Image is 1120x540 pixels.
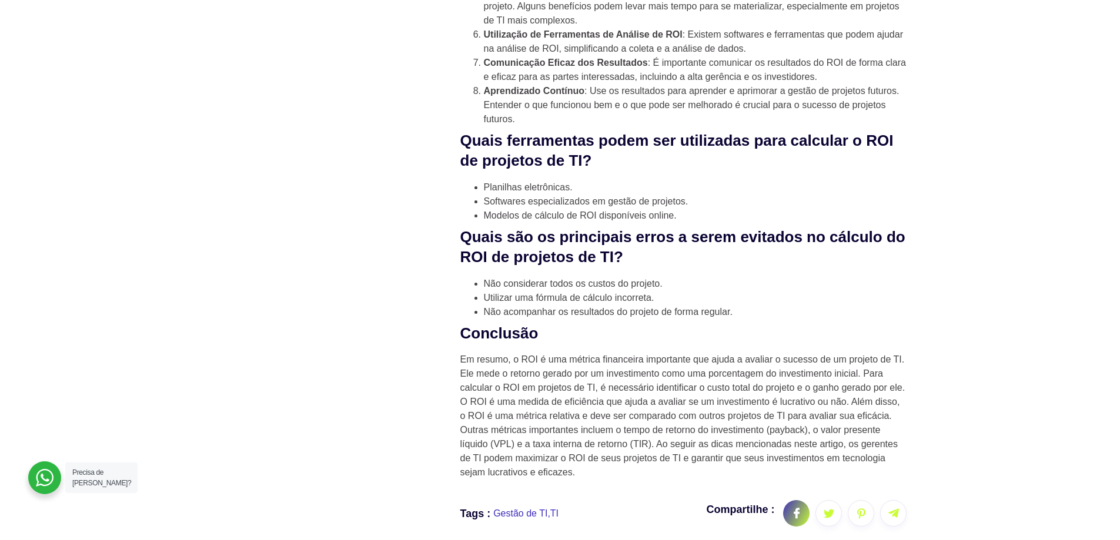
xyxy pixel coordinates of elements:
[484,194,907,209] li: Softwares especializados em gestão de projetos.
[484,84,907,126] li: : Use os resultados para aprender e aprimorar a gestão de projetos futuros. Entender o que funcio...
[484,277,907,291] li: Não considerar todos os custos do projeto.
[484,56,907,84] li: : É importante comunicar os resultados do ROI de forma clara e eficaz para as partes interessadas...
[880,500,907,526] a: social-share
[484,29,683,39] strong: Utilização de Ferramentas de Análise de ROI
[783,500,810,526] a: social-share
[815,500,842,526] a: social-share
[484,28,907,56] li: : Existem softwares e ferramentas que podem ajudar na análise de ROI, simplificando a coleta e a ...
[72,468,131,487] span: Precisa de [PERSON_NAME]?
[460,506,491,522] div: Tags :
[493,508,559,518] span: ,
[550,507,559,521] span: TI
[706,502,774,518] p: Compartilhe :
[460,324,539,342] strong: Conclusão
[460,228,905,266] strong: Quais são os principais erros a serem evitados no cálculo do ROI de projetos de TI?
[484,291,907,305] li: Utilizar uma fórmula de cálculo incorreta.
[484,305,907,319] li: Não acompanhar os resultados do projeto de forma regular.
[484,180,907,194] li: Planilhas eletrônicas.
[908,390,1120,540] div: Widget de chat
[460,132,894,169] strong: Quais ferramentas podem ser utilizadas para calcular o ROI de projetos de TI?
[484,58,648,68] strong: Comunicação Eficaz dos Resultados
[908,390,1120,540] iframe: Chat Widget
[493,507,547,521] span: Gestão de TI
[484,86,585,96] strong: Aprendizado Contínuo
[484,209,907,223] li: Modelos de cálculo de ROI disponíveis online.
[848,500,874,526] a: social-share
[460,353,907,479] p: Em resumo, o ROI é uma métrica financeira importante que ajuda a avaliar o sucesso de um projeto ...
